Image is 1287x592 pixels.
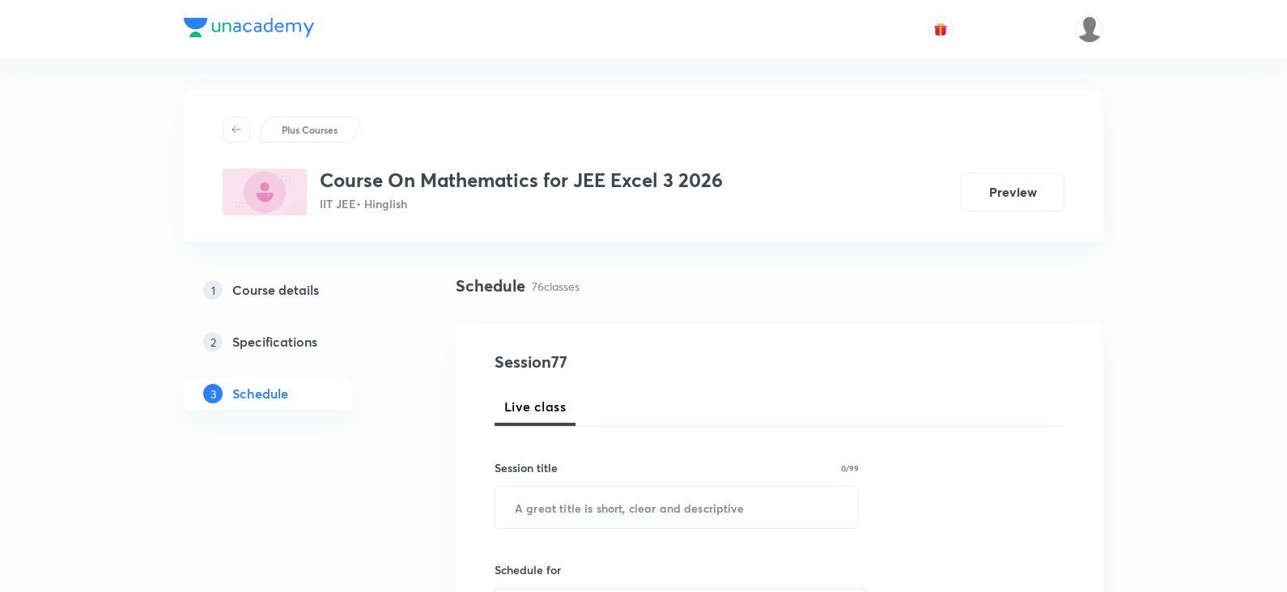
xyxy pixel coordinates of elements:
[203,332,223,351] p: 2
[184,326,404,358] a: 2Specifications
[320,168,723,192] h3: Course On Mathematics for JEE Excel 3 2026
[232,384,288,403] h5: Schedule
[184,18,314,41] a: Company Logo
[933,22,948,36] img: avatar
[203,384,223,403] p: 3
[223,168,307,215] img: 21B19C92-31F0-4576-840B-4AA0467F89CA_plus.png
[320,195,723,212] p: IIT JEE • Hinglish
[495,561,859,578] h6: Schedule for
[184,274,404,306] a: 1Course details
[841,464,859,472] p: 0/99
[504,397,566,416] span: Live class
[961,172,1064,211] button: Preview
[495,487,858,528] input: A great title is short, clear and descriptive
[495,459,558,476] h6: Session title
[532,278,580,295] p: 76 classes
[203,280,223,300] p: 1
[928,16,954,42] button: avatar
[282,122,338,137] p: Plus Courses
[232,280,319,300] h5: Course details
[1076,15,1103,43] img: Vivek Patil
[456,274,525,298] h4: Schedule
[232,332,317,351] h5: Specifications
[184,18,314,37] img: Company Logo
[495,350,790,374] h4: Session 77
